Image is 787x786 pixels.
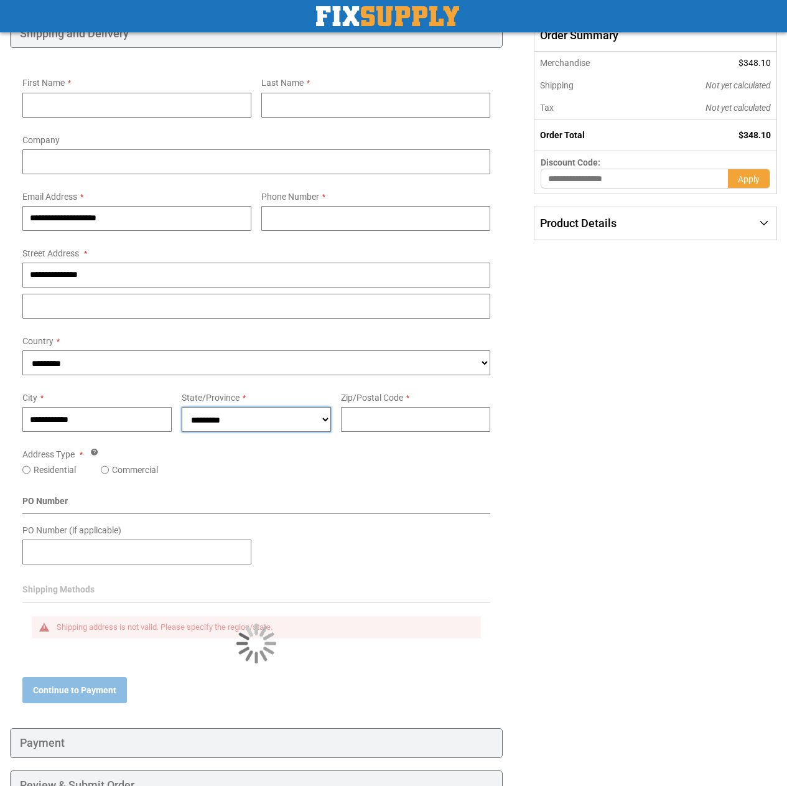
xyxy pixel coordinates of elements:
[22,495,490,514] div: PO Number
[541,157,600,167] span: Discount Code:
[706,103,771,113] span: Not yet calculated
[22,135,60,145] span: Company
[738,58,771,68] span: $348.10
[22,336,54,346] span: Country
[728,169,770,189] button: Apply
[540,217,617,230] span: Product Details
[534,96,642,119] th: Tax
[34,464,76,476] label: Residential
[738,130,771,140] span: $348.10
[540,80,574,90] span: Shipping
[22,192,77,202] span: Email Address
[236,624,276,663] img: Loading...
[261,192,319,202] span: Phone Number
[706,80,771,90] span: Not yet calculated
[534,52,642,74] th: Merchandise
[22,449,75,459] span: Address Type
[540,130,585,140] strong: Order Total
[112,464,158,476] label: Commercial
[182,393,240,403] span: State/Province
[316,6,459,26] a: store logo
[10,19,503,49] div: Shipping and Delivery
[22,248,79,258] span: Street Address
[22,78,65,88] span: First Name
[261,78,304,88] span: Last Name
[316,6,459,26] img: Fix Industrial Supply
[534,19,777,52] span: Order Summary
[10,728,503,758] div: Payment
[341,393,403,403] span: Zip/Postal Code
[738,174,760,184] span: Apply
[22,393,37,403] span: City
[22,525,121,535] span: PO Number (if applicable)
